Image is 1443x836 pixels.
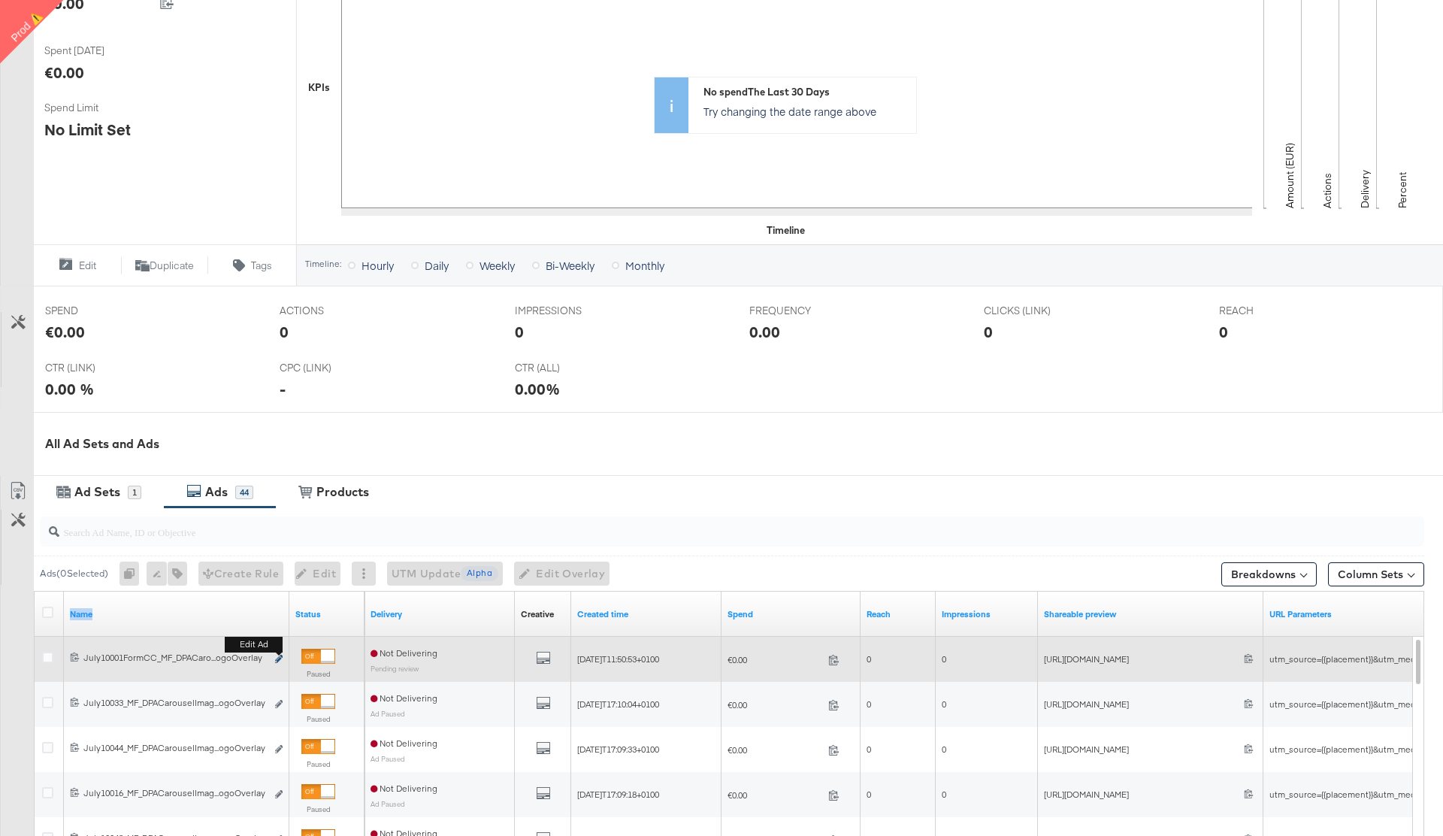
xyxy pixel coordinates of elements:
[362,258,394,273] span: Hourly
[280,321,289,343] div: 0
[371,709,405,718] sub: Ad Paused
[45,361,158,375] span: CTR (LINK)
[205,483,228,501] div: Ads
[728,789,822,801] span: €0.00
[121,256,209,274] button: Duplicate
[83,652,266,664] div: July10001FormCC_MF_DPACaro...ogoOverlay
[371,799,405,808] sub: Ad Paused
[316,483,369,501] div: Products
[546,258,594,273] span: Bi-Weekly
[45,435,1443,453] div: All Ad Sets and Ads
[515,378,560,400] div: 0.00%
[83,697,266,709] div: July10033_MF_DPACarouselImag...ogoOverlay
[70,608,283,620] a: Ad Name.
[280,378,286,400] div: -
[45,321,85,343] div: €0.00
[251,259,272,273] span: Tags
[867,744,871,755] span: 0
[225,637,283,653] b: Edit ad
[1044,744,1244,756] div: [URL][DOMAIN_NAME]
[521,608,554,620] div: Creative
[515,361,628,375] span: CTR (ALL)
[577,744,659,755] span: [DATE]T17:09:33+0100
[728,744,822,756] span: €0.00
[942,653,946,665] span: 0
[44,119,131,141] div: No Limit Set
[301,804,335,814] label: Paused
[74,483,120,501] div: Ad Sets
[280,361,392,375] span: CPC (LINK)
[867,698,871,710] span: 0
[301,759,335,769] label: Paused
[625,258,664,273] span: Monthly
[150,259,194,273] span: Duplicate
[45,304,158,318] span: SPEND
[128,486,141,499] div: 1
[371,647,437,659] span: Not Delivering
[45,378,94,400] div: 0.00 %
[33,256,121,274] button: Edit
[40,567,108,580] div: Ads ( 0 Selected)
[515,304,628,318] span: IMPRESSIONS
[280,304,392,318] span: ACTIONS
[521,608,554,620] a: Shows the creative associated with your ad.
[371,692,437,704] span: Not Delivering
[44,44,157,58] span: Spent [DATE]
[1044,698,1244,711] div: [URL][DOMAIN_NAME]
[728,699,822,710] span: €0.00
[942,608,1032,620] a: The number of times your ad was served. On mobile apps an ad is counted as served the first time ...
[83,742,266,754] div: July10044_MF_DPACarouselImag...ogoOverlay
[1219,321,1228,343] div: 0
[749,321,780,343] div: 0.00
[867,653,871,665] span: 0
[1328,562,1424,586] button: Column Sets
[1044,653,1244,666] div: [URL][DOMAIN_NAME]
[942,698,946,710] span: 0
[867,608,930,620] a: The number of people your ad was served to.
[867,789,871,800] span: 0
[79,259,96,273] span: Edit
[44,101,157,115] span: Spend Limit
[749,304,862,318] span: FREQUENCY
[1044,608,1257,620] a: Ad preview shareable link
[295,608,358,620] a: Shows the current state of your Ad.
[274,652,283,668] button: Edit ad
[371,608,509,620] a: Reflects the ability of your Ad to achieve delivery.
[59,511,1297,541] input: Search Ad Name, ID or Objective
[1219,304,1332,318] span: REACH
[83,787,266,799] div: July10016_MF_DPACarouselImag...ogoOverlay
[703,104,909,119] p: Try changing the date range above
[703,85,909,99] div: No spend The Last 30 Days
[479,258,515,273] span: Weekly
[984,304,1097,318] span: CLICKS (LINK)
[577,653,659,665] span: [DATE]T11:50:53+0100
[301,714,335,724] label: Paused
[208,256,296,274] button: Tags
[1221,562,1317,586] button: Breakdowns
[235,486,253,499] div: 44
[44,62,84,83] div: €0.00
[371,754,405,763] sub: Ad Paused
[371,783,437,794] span: Not Delivering
[119,562,147,586] div: 0
[942,744,946,755] span: 0
[577,608,715,620] a: Shows the created time for the Ad.
[577,789,659,800] span: [DATE]T17:09:18+0100
[304,259,342,269] div: Timeline:
[577,698,659,710] span: [DATE]T17:10:04+0100
[942,789,946,800] span: 0
[984,321,993,343] div: 0
[728,608,855,620] a: The total amount spent to date.
[515,321,524,343] div: 0
[371,738,437,749] span: Not Delivering
[301,669,335,679] label: Paused
[1044,789,1244,801] div: [URL][DOMAIN_NAME]
[371,664,419,673] sub: Pending review
[728,654,822,665] span: €0.00
[425,258,449,273] span: Daily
